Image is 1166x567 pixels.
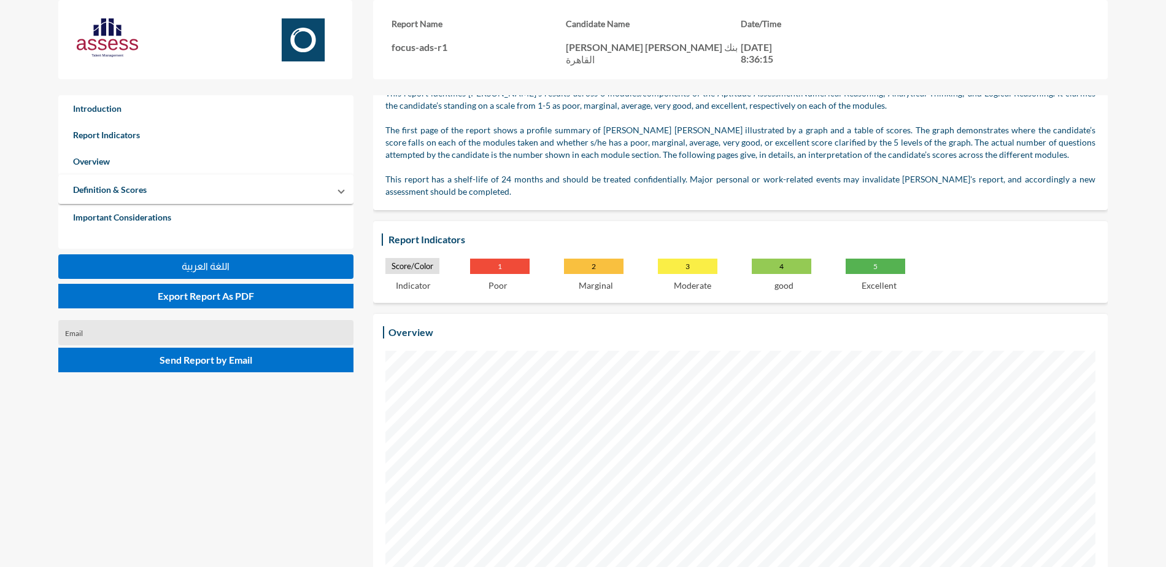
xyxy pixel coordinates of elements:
p: Indicator [396,280,431,291]
p: Marginal [579,280,613,291]
button: Send Report by Email [58,348,353,372]
a: Report Indicators [58,122,353,148]
p: [DATE] 8:36:15 [741,41,796,65]
button: Export Report As PDF [58,284,353,308]
span: اللغة العربية [182,261,230,272]
a: Definition & Scores [58,176,161,203]
p: [PERSON_NAME] [PERSON_NAME] بنك القاهرة [566,41,740,66]
p: The first page of the report shows a profile summary of [PERSON_NAME] [PERSON_NAME] illustrated b... [385,124,1095,161]
span: Export Report As PDF [158,290,254,302]
p: Poor [488,280,508,291]
button: اللغة العربية [58,254,353,279]
p: Score/Color [385,258,439,274]
p: 5 [846,259,905,274]
p: Excellent [862,280,897,291]
h3: Report Name [392,18,566,29]
p: good [774,280,793,291]
h3: Overview [385,323,436,341]
img: Focus.svg [272,18,334,61]
a: Introduction [58,95,353,122]
h3: Candidate Name [566,18,740,29]
p: Moderate [674,280,711,291]
a: Important Considerations [58,204,353,230]
p: focus-ads-r1 [392,41,566,53]
a: Overview [58,148,353,174]
p: This report identifies [PERSON_NAME]’s results across 3 modules/components of the Aptitude Assess... [385,87,1095,112]
h3: Report Indicators [385,230,468,248]
p: This report has a shelf-life of 24 months and should be treated confidentially. Major personal or... [385,173,1095,198]
span: Send Report by Email [160,354,252,366]
mat-expansion-panel-header: Definition & Scores [58,174,353,204]
p: 3 [658,259,717,274]
p: 1 [470,259,530,274]
h3: Date/Time [741,18,915,29]
p: 4 [752,259,811,274]
p: 2 [564,259,624,274]
img: AssessLogoo.svg [77,18,138,57]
